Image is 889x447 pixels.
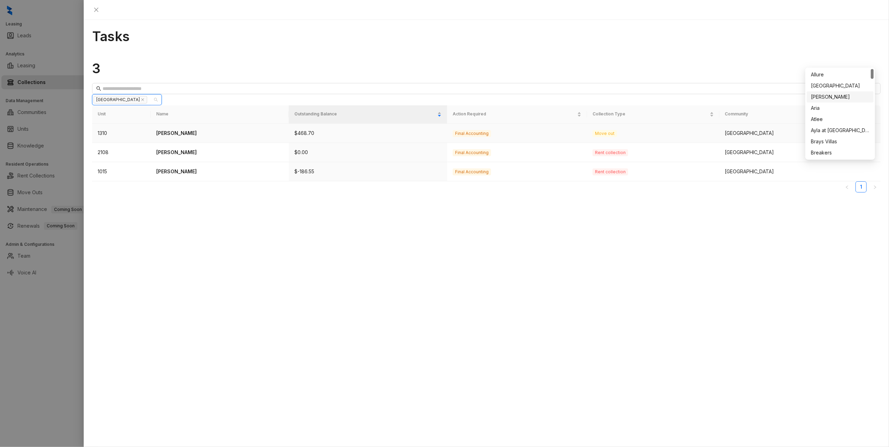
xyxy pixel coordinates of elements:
[807,125,874,136] div: Ayla at Castle Hills
[156,168,283,175] p: [PERSON_NAME]
[92,143,151,162] td: 2108
[92,28,881,44] h1: Tasks
[807,147,874,158] div: Breakers
[93,7,99,13] span: close
[873,185,877,189] span: right
[453,168,491,175] span: Final Accounting
[869,181,881,192] button: right
[725,111,869,118] span: Community
[593,130,617,137] span: Move out
[807,91,874,103] div: Arcos
[811,115,869,123] div: Atlee
[92,105,151,124] th: Unit
[811,82,869,90] div: [GEOGRAPHIC_DATA]
[294,149,442,156] p: $0.00
[96,86,101,91] span: search
[856,182,866,192] a: 1
[807,114,874,125] div: Atlee
[811,138,869,145] div: Brays Villas
[811,149,869,157] div: Breakers
[92,124,151,143] td: 1310
[725,168,875,175] div: [GEOGRAPHIC_DATA]
[453,111,576,118] span: Action Required
[593,149,628,156] span: Rent collection
[725,149,875,156] div: [GEOGRAPHIC_DATA]
[156,129,283,137] p: [PERSON_NAME]
[447,105,587,124] th: Action Required
[807,80,874,91] div: Amberwood
[141,98,144,101] span: close
[92,162,151,181] td: 1015
[856,181,867,192] li: 1
[587,105,720,124] th: Collection Type
[725,129,875,137] div: [GEOGRAPHIC_DATA]
[811,93,869,101] div: [PERSON_NAME]
[811,71,869,78] div: Allure
[151,105,289,124] th: Name
[593,168,628,175] span: Rent collection
[807,69,874,80] div: Allure
[811,104,869,112] div: Aria
[842,181,853,192] button: left
[720,105,881,124] th: Community
[845,185,849,189] span: left
[294,168,442,175] p: $-186.55
[93,96,147,104] span: [GEOGRAPHIC_DATA]
[453,149,491,156] span: Final Accounting
[294,111,436,118] span: Outstanding Balance
[842,181,853,192] li: Previous Page
[807,136,874,147] div: Brays Villas
[807,103,874,114] div: Aria
[453,130,491,137] span: Final Accounting
[593,111,708,118] span: Collection Type
[92,60,881,76] h1: 3
[294,129,442,137] p: $468.70
[156,149,283,156] p: [PERSON_NAME]
[869,181,881,192] li: Next Page
[811,127,869,134] div: Ayla at [GEOGRAPHIC_DATA]
[92,6,100,14] button: Close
